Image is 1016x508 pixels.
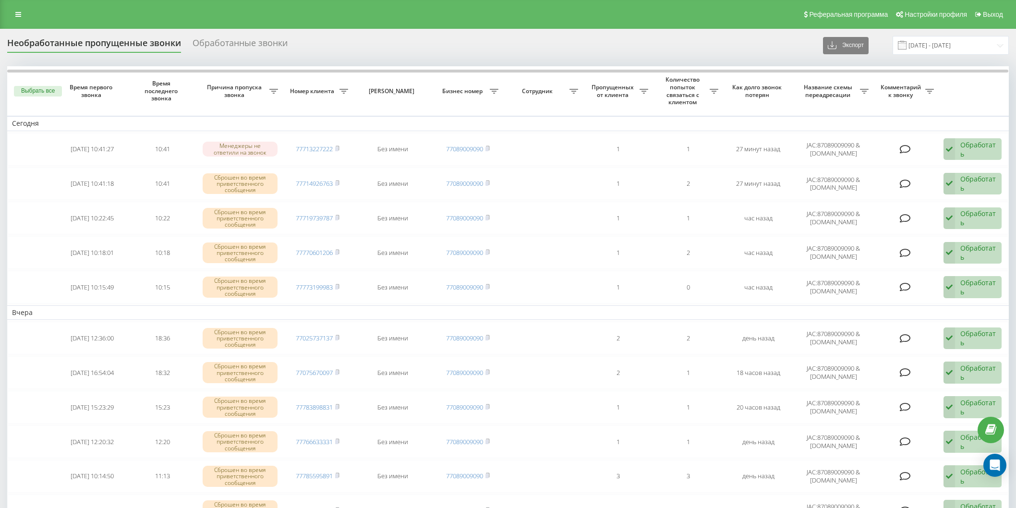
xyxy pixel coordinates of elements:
[57,133,127,166] td: [DATE] 10:41:27
[793,356,873,389] td: JAC:87089009090 & [DOMAIN_NAME]
[583,425,653,458] td: 1
[57,168,127,200] td: [DATE] 10:41:18
[57,391,127,423] td: [DATE] 15:23:29
[723,391,793,423] td: 20 часов назад
[723,202,793,234] td: час назад
[361,87,424,95] span: [PERSON_NAME]
[583,391,653,423] td: 1
[793,236,873,269] td: JAC:87089009090 & [DOMAIN_NAME]
[658,76,710,106] span: Количество попыток связаться с клиентом
[65,84,120,98] span: Время первого звонка
[135,80,190,102] span: Время последнего звонка
[57,460,127,493] td: [DATE] 10:14:50
[583,133,653,166] td: 1
[353,202,433,234] td: Без имени
[127,460,197,493] td: 11:13
[583,271,653,303] td: 1
[583,322,653,354] td: 2
[202,84,269,98] span: Причина пропуска звонка
[127,425,197,458] td: 12:20
[960,174,996,193] div: Обработать
[653,202,723,234] td: 1
[960,329,996,347] div: Обработать
[653,391,723,423] td: 1
[296,437,333,446] a: 77766633331
[653,322,723,354] td: 2
[353,133,433,166] td: Без имени
[203,362,278,383] div: Сброшен во время приветственного сообщения
[57,236,127,269] td: [DATE] 10:18:01
[823,37,869,54] button: Экспорт
[960,433,996,451] div: Обработать
[14,86,62,97] button: Выбрать все
[723,133,793,166] td: 27 минут назад
[809,11,888,18] span: Реферальная программа
[203,208,278,229] div: Сброшен во время приветственного сообщения
[57,356,127,389] td: [DATE] 16:54:04
[653,425,723,458] td: 1
[57,322,127,354] td: [DATE] 12:36:00
[296,368,333,377] a: 77075670097
[960,278,996,296] div: Обработать
[127,391,197,423] td: 15:23
[127,236,197,269] td: 10:18
[353,271,433,303] td: Без имени
[731,84,786,98] span: Как долго звонок потерян
[203,431,278,452] div: Сброшен во время приветственного сообщения
[296,472,333,480] a: 77785595891
[653,236,723,269] td: 2
[723,271,793,303] td: час назад
[793,322,873,354] td: JAC:87089009090 & [DOMAIN_NAME]
[446,283,483,291] a: 77089009090
[127,356,197,389] td: 18:32
[960,140,996,158] div: Обработать
[653,356,723,389] td: 1
[203,328,278,349] div: Сброшен во время приветственного сообщения
[296,283,333,291] a: 77773199983
[983,454,1006,477] div: Open Intercom Messenger
[296,145,333,153] a: 77713227222
[203,142,278,156] div: Менеджеры не ответили на звонок
[296,179,333,188] a: 77714926763
[353,391,433,423] td: Без имени
[960,243,996,262] div: Обработать
[127,133,197,166] td: 10:41
[7,38,181,53] div: Необработанные пропущенные звонки
[353,168,433,200] td: Без имени
[353,356,433,389] td: Без имени
[203,277,278,298] div: Сброшен во время приветственного сообщения
[793,391,873,423] td: JAC:87089009090 & [DOMAIN_NAME]
[438,87,490,95] span: Бизнес номер
[960,363,996,382] div: Обработать
[57,271,127,303] td: [DATE] 10:15:49
[960,398,996,416] div: Обработать
[288,87,339,95] span: Номер клиента
[353,425,433,458] td: Без имени
[296,403,333,411] a: 77783898831
[296,214,333,222] a: 77719739787
[793,168,873,200] td: JAC:87089009090 & [DOMAIN_NAME]
[203,466,278,487] div: Сброшен во время приветственного сообщения
[588,84,640,98] span: Пропущенных от клиента
[446,145,483,153] a: 77089009090
[203,397,278,418] div: Сброшен во время приветственного сообщения
[203,173,278,194] div: Сброшен во время приветственного сообщения
[960,467,996,485] div: Обработать
[793,425,873,458] td: JAC:87089009090 & [DOMAIN_NAME]
[583,168,653,200] td: 1
[446,472,483,480] a: 77089009090
[57,425,127,458] td: [DATE] 12:20:32
[508,87,570,95] span: Сотрудник
[446,368,483,377] a: 77089009090
[798,84,860,98] span: Название схемы переадресации
[353,236,433,269] td: Без имени
[723,168,793,200] td: 27 минут назад
[793,271,873,303] td: JAC:87089009090 & [DOMAIN_NAME]
[723,460,793,493] td: день назад
[353,322,433,354] td: Без имени
[905,11,967,18] span: Настройки профиля
[446,334,483,342] a: 77089009090
[653,133,723,166] td: 1
[583,236,653,269] td: 1
[793,460,873,493] td: JAC:87089009090 & [DOMAIN_NAME]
